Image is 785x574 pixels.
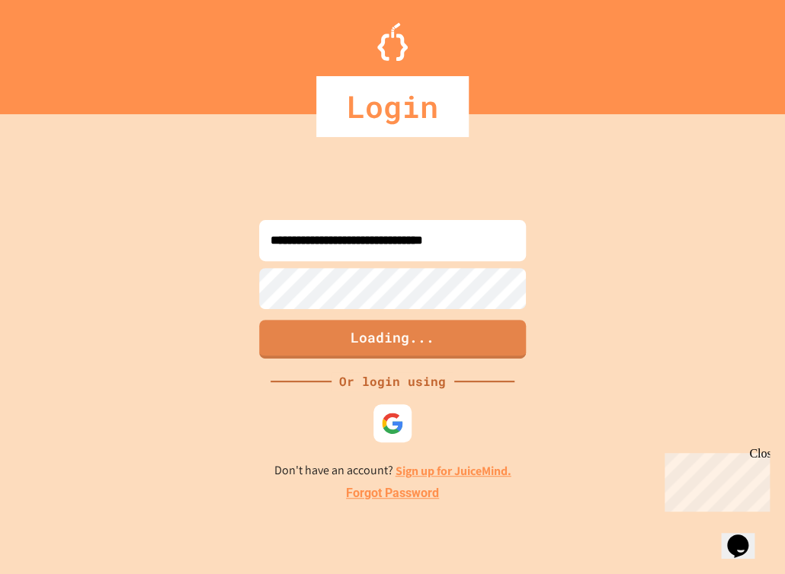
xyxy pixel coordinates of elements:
img: google-icon.svg [381,412,404,435]
a: Forgot Password [346,484,439,502]
iframe: chat widget [658,447,770,512]
div: Chat with us now!Close [6,6,105,97]
img: Logo.svg [377,23,408,61]
iframe: chat widget [721,513,770,559]
a: Sign up for JuiceMind. [396,463,511,479]
p: Don't have an account? [274,461,511,480]
button: Loading... [259,320,526,359]
div: Or login using [332,372,453,391]
div: Login [316,76,469,137]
